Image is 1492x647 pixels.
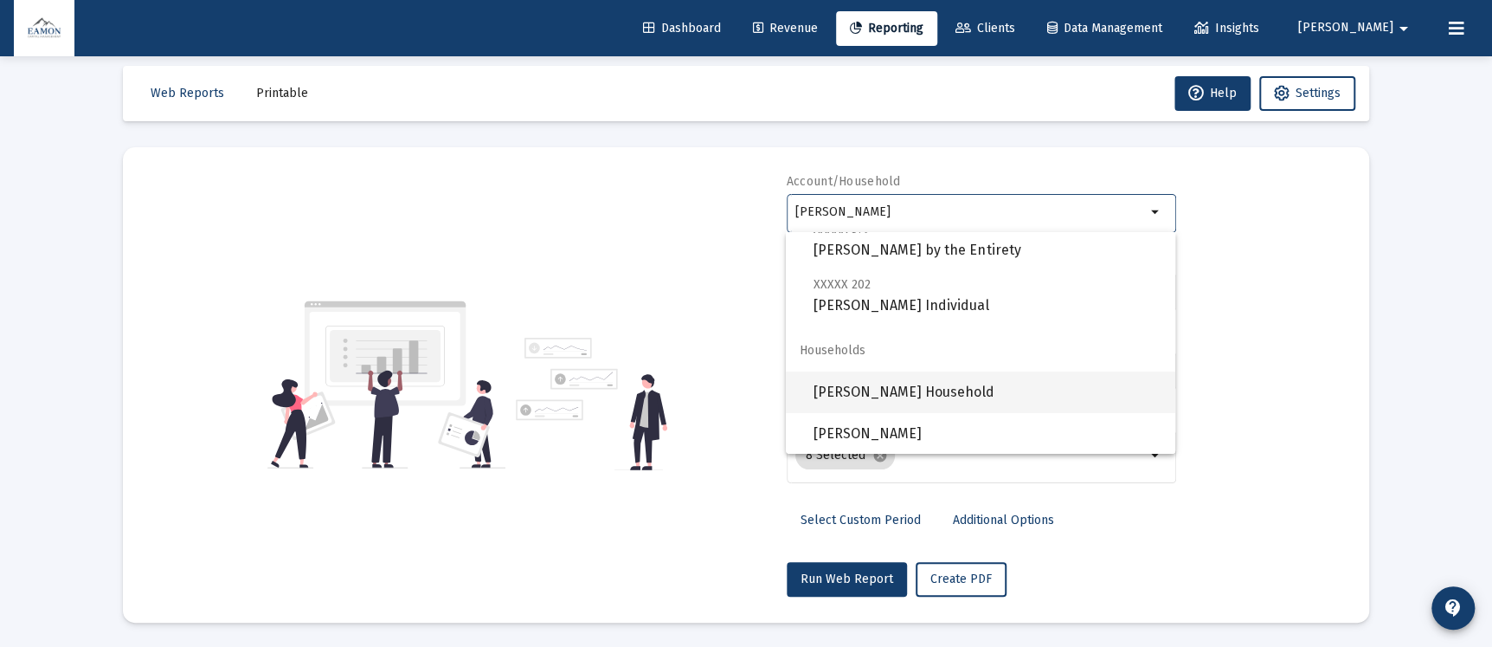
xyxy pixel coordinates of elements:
span: Settings [1296,86,1341,100]
label: Account/Household [787,174,901,189]
span: Insights [1194,21,1259,36]
button: Help [1174,76,1251,111]
a: Dashboard [629,11,735,46]
mat-chip-list: Selection [795,438,1146,473]
img: reporting [267,299,505,470]
span: [PERSON_NAME] [814,413,1161,455]
span: Help [1188,86,1237,100]
span: Data Management [1047,21,1162,36]
span: Revenue [753,21,818,36]
mat-chip: 8 Selected [795,442,895,469]
span: Printable [256,86,308,100]
span: Select Custom Period [801,513,921,527]
mat-icon: arrow_drop_down [1146,202,1167,223]
mat-icon: arrow_drop_down [1393,11,1414,46]
a: Clients [942,11,1029,46]
a: Reporting [836,11,937,46]
a: Data Management [1033,11,1176,46]
span: Households [786,330,1175,372]
span: Dashboard [643,21,721,36]
button: [PERSON_NAME] [1277,10,1435,45]
span: [PERSON_NAME] Individual [814,274,1161,316]
button: Printable [242,76,322,111]
button: Create PDF [916,562,1006,597]
span: Create PDF [930,572,992,586]
input: Search or select an account or household [795,205,1146,219]
span: [PERSON_NAME] [1298,21,1393,36]
button: Web Reports [137,76,238,111]
span: [PERSON_NAME] by the Entirety [814,218,1161,261]
span: Run Web Report [801,572,893,586]
button: Settings [1259,76,1355,111]
mat-icon: cancel [872,448,888,463]
a: Revenue [739,11,832,46]
span: Clients [955,21,1015,36]
span: Additional Options [953,513,1054,527]
span: Web Reports [151,86,224,100]
span: Reporting [850,21,923,36]
a: Insights [1180,11,1273,46]
img: reporting-alt [516,338,667,470]
button: Run Web Report [787,562,907,597]
span: XXXXX 202 [814,277,871,292]
mat-icon: contact_support [1443,598,1463,618]
span: [PERSON_NAME] Household [814,372,1161,413]
mat-icon: arrow_drop_down [1146,445,1167,466]
img: Dashboard [27,11,61,46]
